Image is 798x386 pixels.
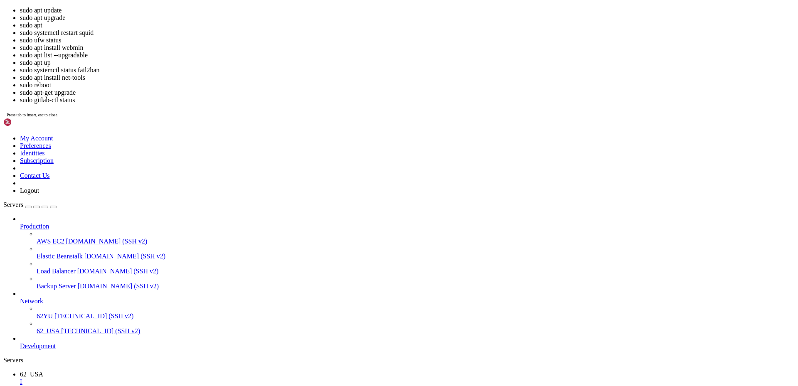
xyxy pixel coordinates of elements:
img: Shellngn [3,118,51,126]
a:  [20,378,795,386]
span: Servers [3,201,23,208]
li: sudo reboot [20,81,795,89]
li: sudo apt-get upgrade [20,89,795,96]
x-row: Usage of /: 26.4% of 8.75GB Users logged in: 0 [3,67,690,74]
span: [DOMAIN_NAME] (SSH v2) [84,253,166,260]
span: Network [20,297,43,305]
li: sudo apt upgrade [20,14,795,22]
a: Servers [3,201,57,208]
a: Load Balancer [DOMAIN_NAME] (SSH v2) [37,268,795,275]
a: Logout [20,187,39,194]
span: [DOMAIN_NAME] (SSH v2) [78,283,159,290]
span: [TECHNICAL_ID] (SSH v2) [54,312,133,320]
a: 62_USA [20,371,795,386]
li: Network [20,290,795,335]
a: 62_USA [TECHNICAL_ID] (SSH v2) [37,327,795,335]
li: 62_USA [TECHNICAL_ID] (SSH v2) [37,320,795,335]
a: Backup Server [DOMAIN_NAME] (SSH v2) [37,283,795,290]
x-row: Welcome to Ubuntu 24.04 LTS (GNU/Linux 6.8.0-36-generic x86_64) [3,3,690,10]
x-row: Expanded Security Maintenance for Applications is not enabled. [3,102,690,109]
div: (21, 27) [77,194,80,201]
li: Elastic Beanstalk [DOMAIN_NAME] (SSH v2) [37,245,795,260]
li: sudo apt up [20,59,795,66]
x-row: * Support: [URL][DOMAIN_NAME] [3,32,690,39]
li: 62YU [TECHNICAL_ID] (SSH v2) [37,305,795,320]
span: 62_USA [37,327,59,334]
x-row: Swap usage: 0% IPv6 address for ens192: 2a0d:6c2:6:5e7:: [3,81,690,88]
x-row: Last login: [DATE] from [TECHNICAL_ID] [3,187,690,194]
a: AWS EC2 [DOMAIN_NAME] (SSH v2) [37,238,795,245]
li: sudo ufw status [20,37,795,44]
li: sudo systemctl restart squid [20,29,795,37]
x-row: The list of available updates is more than a week old. [3,166,690,173]
span: AWS EC2 [37,238,64,245]
span: [TECHNICAL_ID] (SSH v2) [61,327,140,334]
li: sudo gitlab-ctl status [20,96,795,104]
span: Press tab to insert, esc to close. [7,113,58,117]
span: 62YU [37,312,53,320]
x-row: 36 updates can be applied immediately. [3,116,690,123]
x-row: System load: 0.08 Processes: 191 [3,60,690,67]
span: Production [20,223,49,230]
div: Servers [3,356,795,364]
span: [DOMAIN_NAME] (SSH v2) [77,268,159,275]
li: sudo apt install net-tools [20,74,795,81]
x-row: Enable ESM Apps to receive additional future security updates. [3,138,690,145]
x-row: To see these additional updates run: apt list --upgradable [3,123,690,130]
span: Load Balancer [37,268,76,275]
li: sudo apt install webmin [20,44,795,52]
span: Development [20,342,56,349]
a: Identities [20,150,45,157]
a: Network [20,297,795,305]
span: 62_USA [20,371,43,378]
a: Elastic Beanstalk [DOMAIN_NAME] (SSH v2) [37,253,795,260]
x-row: root@ubuntu24:~# sudo [3,194,690,201]
x-row: System information as of [DATE] [3,46,690,53]
span: Elastic Beanstalk [37,253,83,260]
x-row: To check for new updates run: sudo apt update [3,173,690,180]
li: Load Balancer [DOMAIN_NAME] (SSH v2) [37,260,795,275]
li: sudo apt update [20,7,795,14]
li: Production [20,215,795,290]
x-row: * Management: [URL][DOMAIN_NAME] [3,25,690,32]
li: sudo systemctl status fail2ban [20,66,795,74]
a: Development [20,342,795,350]
li: AWS EC2 [DOMAIN_NAME] (SSH v2) [37,230,795,245]
a: My Account [20,135,53,142]
a: Preferences [20,142,51,149]
li: sudo apt list --upgradable [20,52,795,59]
a: Production [20,223,795,230]
li: Backup Server [DOMAIN_NAME] (SSH v2) [37,275,795,290]
li: Development [20,335,795,350]
a: 62YU [TECHNICAL_ID] (SSH v2) [37,312,795,320]
x-row: See [URL][DOMAIN_NAME] or run: sudo pro status [3,145,690,152]
x-row: * Documentation: [URL][DOMAIN_NAME] [3,17,690,25]
a: Contact Us [20,172,50,179]
span: Backup Server [37,283,76,290]
x-row: Memory usage: 20% IPv4 address for ens192: [TECHNICAL_ID] [3,74,690,81]
a: Subscription [20,157,54,164]
span: [DOMAIN_NAME] (SSH v2) [66,238,148,245]
li: sudo apt [20,22,795,29]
